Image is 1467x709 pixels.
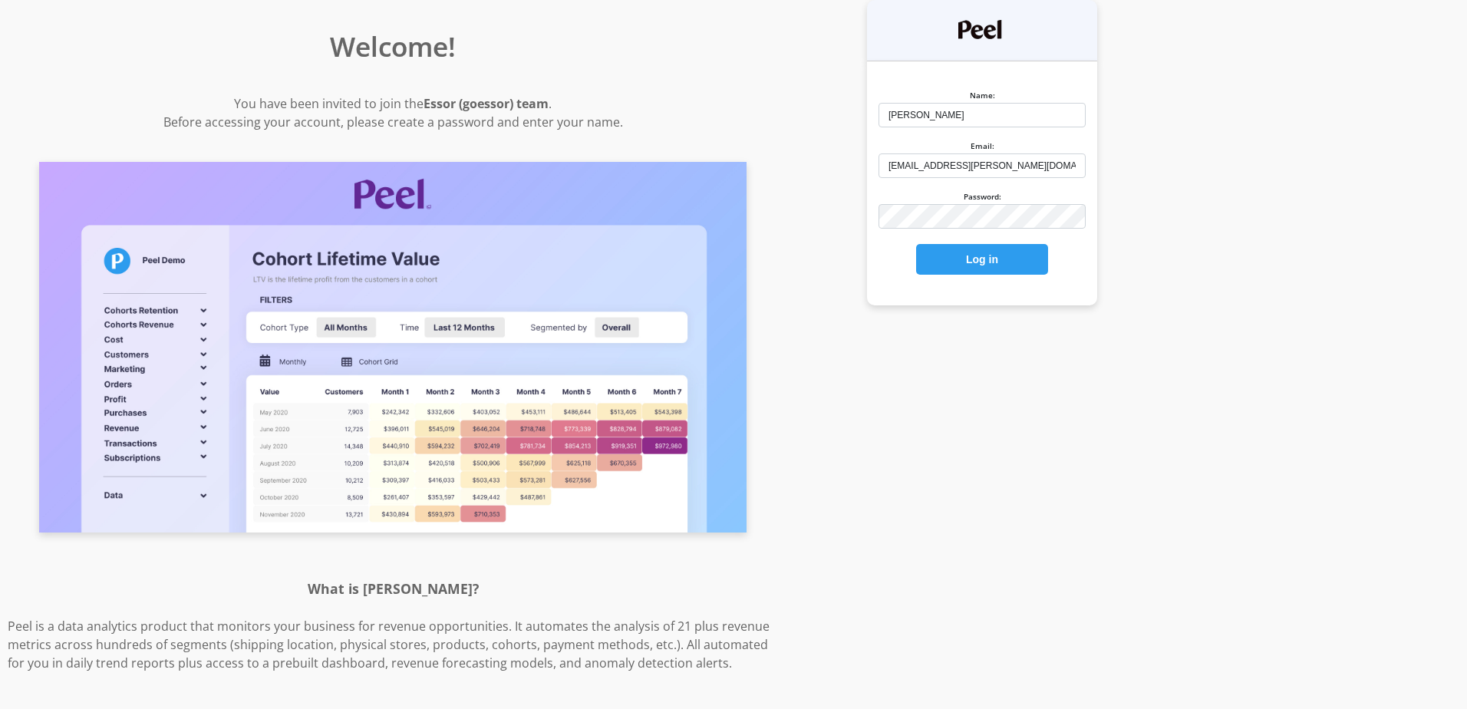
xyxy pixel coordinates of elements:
img: Peel [958,20,1006,39]
label: Email: [971,140,994,151]
label: Name: [970,90,995,101]
input: Michael Bluth [879,103,1086,127]
p: Peel is a data analytics product that monitors your business for revenue opportunities. It automa... [8,617,778,672]
button: Log in [916,244,1048,275]
label: Password: [964,191,1001,202]
img: Screenshot of Peel [39,162,747,533]
strong: Essor (goessor) team [424,95,549,112]
p: You have been invited to join the . Before accessing your account, please create a password and e... [8,94,778,131]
